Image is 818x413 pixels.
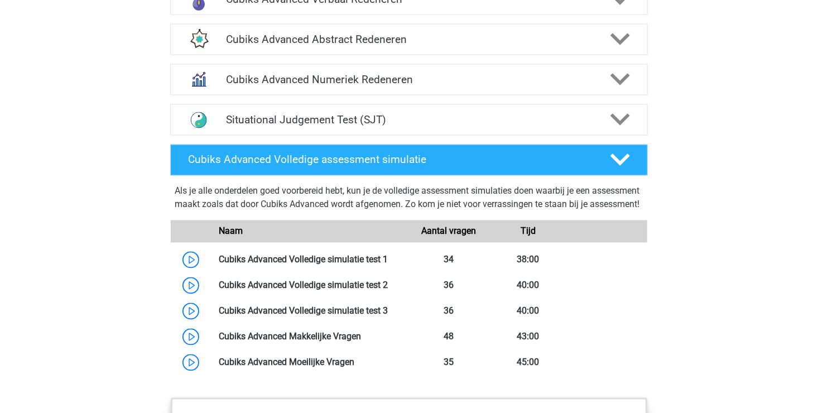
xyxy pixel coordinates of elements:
a: Cubiks Advanced Volledige assessment simulatie [166,145,652,176]
h4: Cubiks Advanced Abstract Redeneren [226,33,591,46]
div: Cubiks Advanced Volledige simulatie test 1 [210,253,409,267]
div: Cubiks Advanced Makkelijke Vragen [210,330,409,344]
div: Tijd [488,225,567,238]
a: figuurreeksen Cubiks Advanced Abstract Redeneren [166,24,652,55]
div: Naam [210,225,409,238]
img: figuurreeksen [184,25,213,54]
div: Cubiks Advanced Volledige simulatie test 3 [210,305,409,318]
div: Aantal vragen [409,225,488,238]
div: Als je alle onderdelen goed voorbereid hebt, kun je de volledige assessment simulaties doen waarb... [175,185,643,216]
img: situational judgement test [184,105,213,135]
h4: Cubiks Advanced Volledige assessment simulatie [188,153,592,166]
div: Cubiks Advanced Volledige simulatie test 2 [210,279,409,292]
img: numeriek redeneren [184,65,213,94]
h4: Cubiks Advanced Numeriek Redeneren [226,73,591,86]
h4: Situational Judgement Test (SJT) [226,113,591,126]
a: situational judgement test Situational Judgement Test (SJT) [166,104,652,136]
a: numeriek redeneren Cubiks Advanced Numeriek Redeneren [166,64,652,95]
div: Cubiks Advanced Moeilijke Vragen [210,356,409,369]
